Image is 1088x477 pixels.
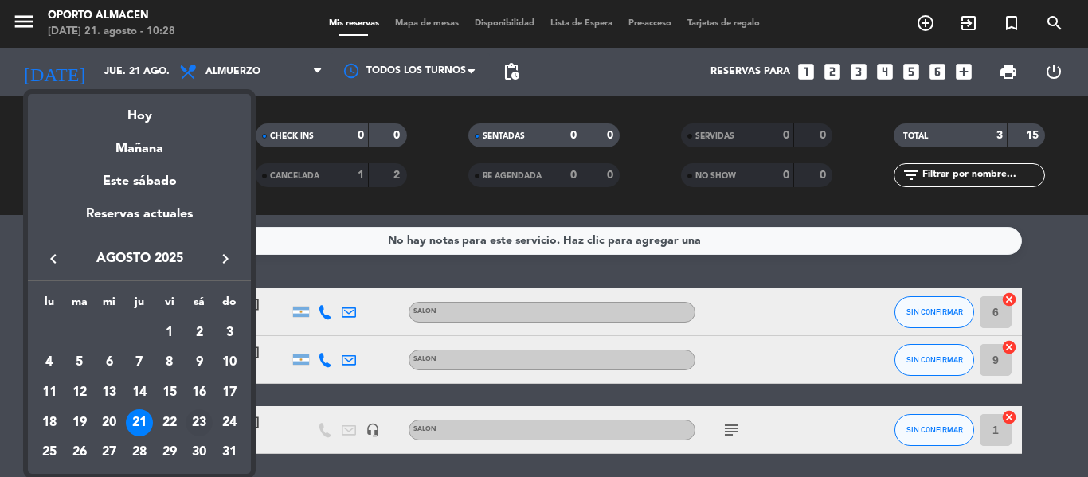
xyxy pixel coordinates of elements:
td: 11 de agosto de 2025 [34,377,65,408]
td: 8 de agosto de 2025 [155,348,185,378]
td: 18 de agosto de 2025 [34,408,65,438]
div: 8 [156,349,183,376]
div: 13 [96,379,123,406]
th: jueves [124,293,155,318]
div: 19 [66,409,93,436]
div: 10 [216,349,243,376]
div: 27 [96,440,123,467]
div: 14 [126,379,153,406]
div: 9 [186,349,213,376]
i: keyboard_arrow_right [216,249,235,268]
td: 23 de agosto de 2025 [185,408,215,438]
td: 21 de agosto de 2025 [124,408,155,438]
td: 15 de agosto de 2025 [155,377,185,408]
div: 21 [126,409,153,436]
div: 5 [66,349,93,376]
div: 30 [186,440,213,467]
div: 3 [216,319,243,346]
td: 20 de agosto de 2025 [94,408,124,438]
td: 10 de agosto de 2025 [214,348,245,378]
td: 9 de agosto de 2025 [185,348,215,378]
div: 25 [36,440,63,467]
div: 12 [66,379,93,406]
td: 25 de agosto de 2025 [34,438,65,468]
div: 29 [156,440,183,467]
div: 6 [96,349,123,376]
div: 4 [36,349,63,376]
td: 28 de agosto de 2025 [124,438,155,468]
div: 2 [186,319,213,346]
td: 5 de agosto de 2025 [65,348,95,378]
div: Reservas actuales [28,204,251,237]
div: 22 [156,409,183,436]
td: 1 de agosto de 2025 [155,318,185,348]
td: 29 de agosto de 2025 [155,438,185,468]
div: 23 [186,409,213,436]
div: 16 [186,379,213,406]
button: keyboard_arrow_left [39,248,68,269]
button: keyboard_arrow_right [211,248,240,269]
td: 3 de agosto de 2025 [214,318,245,348]
div: 17 [216,379,243,406]
div: 20 [96,409,123,436]
th: martes [65,293,95,318]
td: 27 de agosto de 2025 [94,438,124,468]
td: 6 de agosto de 2025 [94,348,124,378]
div: Hoy [28,94,251,127]
td: 24 de agosto de 2025 [214,408,245,438]
div: 11 [36,379,63,406]
td: 16 de agosto de 2025 [185,377,215,408]
th: viernes [155,293,185,318]
div: 31 [216,440,243,467]
div: 15 [156,379,183,406]
div: 7 [126,349,153,376]
div: 18 [36,409,63,436]
span: agosto 2025 [68,248,211,269]
div: 24 [216,409,243,436]
th: domingo [214,293,245,318]
td: 7 de agosto de 2025 [124,348,155,378]
td: 4 de agosto de 2025 [34,348,65,378]
td: 17 de agosto de 2025 [214,377,245,408]
i: keyboard_arrow_left [44,249,63,268]
td: 2 de agosto de 2025 [185,318,215,348]
th: lunes [34,293,65,318]
th: miércoles [94,293,124,318]
td: 26 de agosto de 2025 [65,438,95,468]
td: 13 de agosto de 2025 [94,377,124,408]
td: 30 de agosto de 2025 [185,438,215,468]
div: 28 [126,440,153,467]
td: 31 de agosto de 2025 [214,438,245,468]
td: AGO. [34,318,155,348]
div: Este sábado [28,159,251,204]
td: 22 de agosto de 2025 [155,408,185,438]
td: 14 de agosto de 2025 [124,377,155,408]
td: 19 de agosto de 2025 [65,408,95,438]
td: 12 de agosto de 2025 [65,377,95,408]
div: 1 [156,319,183,346]
div: Mañana [28,127,251,159]
th: sábado [185,293,215,318]
div: 26 [66,440,93,467]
